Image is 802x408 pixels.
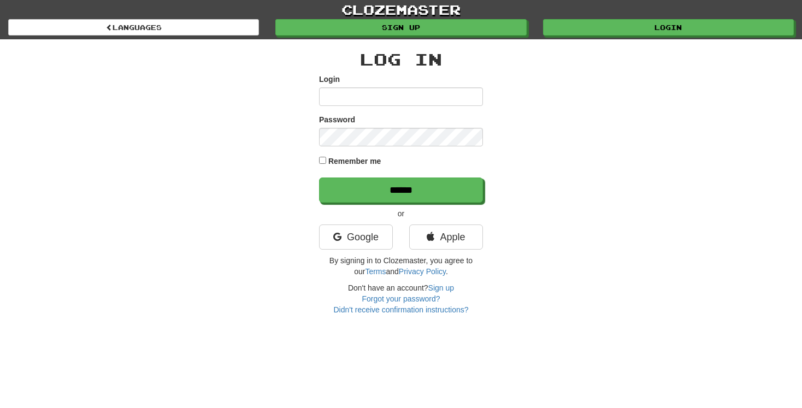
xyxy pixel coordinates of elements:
p: By signing in to Clozemaster, you agree to our and . [319,255,483,277]
a: Privacy Policy [399,267,446,276]
a: Terms [365,267,386,276]
a: Forgot your password? [362,294,440,303]
a: Didn't receive confirmation instructions? [333,305,468,314]
a: Sign up [275,19,526,36]
a: Apple [409,224,483,250]
h2: Log In [319,50,483,68]
a: Languages [8,19,259,36]
p: or [319,208,483,219]
label: Remember me [328,156,381,167]
a: Google [319,224,393,250]
label: Password [319,114,355,125]
a: Login [543,19,794,36]
label: Login [319,74,340,85]
div: Don't have an account? [319,282,483,315]
a: Sign up [428,283,454,292]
